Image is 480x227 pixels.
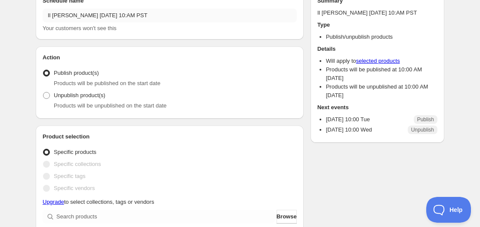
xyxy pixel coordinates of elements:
li: Products will be unpublished at 10:00 AM [DATE] [326,83,437,100]
input: Search products [56,210,275,224]
h2: Action [43,53,297,62]
span: Unpublish product(s) [54,92,105,98]
span: Publish [417,116,434,123]
li: Products will be published at 10:00 AM [DATE] [326,65,437,83]
span: Products will be published on the start date [54,80,160,86]
span: Unpublish [411,126,434,133]
h2: Details [317,45,437,53]
h2: Next events [317,103,437,112]
span: Specific tags [54,173,86,179]
p: Il [PERSON_NAME] [DATE] 10:AM PST [317,9,437,17]
a: selected products [356,58,400,64]
span: Specific collections [54,161,101,167]
span: Products will be unpublished on the start date [54,102,166,109]
p: [DATE] 10:00 Wed [326,126,372,134]
a: Upgrade [43,199,64,205]
iframe: Toggle Customer Support [426,197,471,223]
span: Browse [277,212,297,221]
h2: Product selection [43,132,297,141]
p: to select collections, tags or vendors [43,198,297,206]
li: Will apply to [326,57,437,65]
span: Your customers won't see this [43,25,117,31]
span: Specific products [54,149,96,155]
span: Publish product(s) [54,70,99,76]
button: Browse [277,210,297,224]
li: Publish/unpublish products [326,33,437,41]
p: [DATE] 10:00 Tue [326,115,370,124]
span: Specific vendors [54,185,95,191]
h2: Type [317,21,437,29]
